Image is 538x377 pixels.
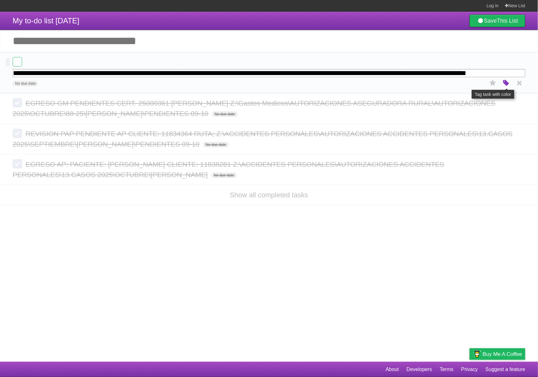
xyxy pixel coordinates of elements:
[13,99,495,118] span: EGRESO GM PENDIENTES CERT. 25000361 [PERSON_NAME] Z:\Gastos Medicos\AUTORIZACIONES ASEGURADORA RU...
[386,363,399,375] a: About
[13,98,22,107] label: Done
[13,160,444,179] span: EGRESO AP: PACIENTE: [PERSON_NAME] CLIENTE: 11838281 Z:\ACCIDENTES PERSONALES\AUTORIZACIONES ACCI...
[230,191,308,199] a: Show all completed tasks
[13,159,22,169] label: Done
[13,130,513,148] span: REVISION PAP PENDIENTE AP CLIENTE: 11834364 RUTA; Z:\ACCIDENTES PERSONALES\AUTORIZACIONES ACCIDEN...
[483,349,522,360] span: Buy me a coffee
[440,363,454,375] a: Terms
[473,349,481,359] img: Buy me a coffee
[13,57,22,67] label: Done
[406,363,432,375] a: Developers
[470,14,525,27] a: SaveThis List
[211,172,237,178] span: No due date
[212,111,237,117] span: No due date
[203,142,229,148] span: No due date
[13,81,38,86] span: No due date
[13,16,79,25] span: My to-do list [DATE]
[13,129,22,138] label: Done
[487,78,499,88] label: Star task
[497,18,518,24] b: This List
[486,363,525,375] a: Suggest a feature
[461,363,478,375] a: Privacy
[470,348,525,360] a: Buy me a coffee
